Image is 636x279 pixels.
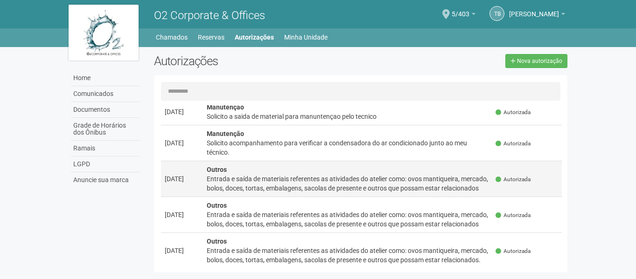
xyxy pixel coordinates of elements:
[207,210,489,229] div: Entrada e saída de materiais referentes as atividades do atelier como: ovos mantiqueira, mercado,...
[165,138,199,148] div: [DATE]
[496,140,531,148] span: Autorizada
[165,246,199,255] div: [DATE]
[154,9,265,22] span: O2 Corporate & Offices
[207,112,489,121] div: Solicito a saida de material para manuntençao pelo tecnico
[207,130,244,137] strong: Manutenção
[496,109,531,116] span: Autorizada
[156,31,188,44] a: Chamados
[71,157,140,172] a: LGPD
[496,247,531,255] span: Autorizada
[207,166,227,173] strong: Outros
[71,141,140,157] a: Ramais
[489,6,504,21] a: TB
[235,31,274,44] a: Autorizações
[452,1,469,18] span: 5/403
[207,246,489,265] div: Entrada e saída de materiais referentes as atividades do atelier como: ovos mantiqueira, mercado,...
[69,5,139,61] img: logo.jpg
[496,211,531,219] span: Autorizada
[71,118,140,141] a: Grade de Horários dos Ônibus
[496,176,531,184] span: Autorizada
[71,172,140,188] a: Anuncie sua marca
[198,31,224,44] a: Reservas
[505,54,567,68] a: Nova autorização
[71,70,140,86] a: Home
[71,86,140,102] a: Comunicados
[207,238,227,245] strong: Outros
[71,102,140,118] a: Documentos
[284,31,328,44] a: Minha Unidade
[452,12,475,19] a: 5/403
[165,107,199,116] div: [DATE]
[165,210,199,219] div: [DATE]
[207,174,489,193] div: Entrada e saída de materiais referentes as atividades do atelier como: ovos mantiqueira, mercado,...
[207,202,227,209] strong: Outros
[165,174,199,184] div: [DATE]
[154,54,354,68] h2: Autorizações
[509,12,565,19] a: [PERSON_NAME]
[207,138,489,157] div: Solicito acompanhamento para verificar a condensadora do ar condicionado junto ao meu técnico.
[207,103,244,111] strong: Manutenção
[509,1,559,18] span: Tatiana Buxbaum Grecco
[517,58,562,64] span: Nova autorização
